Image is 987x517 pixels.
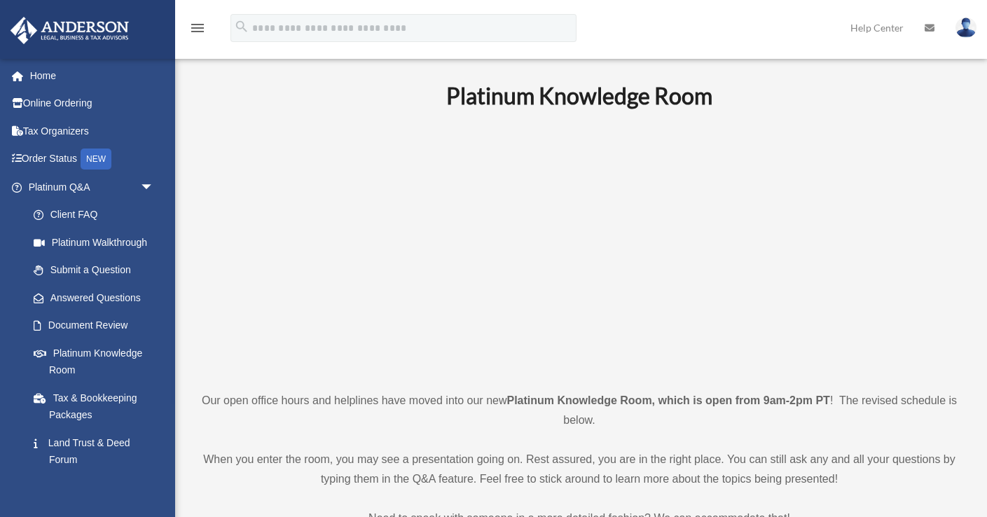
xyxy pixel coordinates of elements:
[140,173,168,202] span: arrow_drop_down
[20,312,175,340] a: Document Review
[234,19,249,34] i: search
[446,82,712,109] b: Platinum Knowledge Room
[20,339,168,384] a: Platinum Knowledge Room
[955,18,976,38] img: User Pic
[369,128,789,365] iframe: 231110_Toby_KnowledgeRoom
[20,228,175,256] a: Platinum Walkthrough
[10,62,175,90] a: Home
[6,17,133,44] img: Anderson Advisors Platinum Portal
[20,284,175,312] a: Answered Questions
[200,391,959,430] p: Our open office hours and helplines have moved into our new ! The revised schedule is below.
[20,201,175,229] a: Client FAQ
[10,117,175,145] a: Tax Organizers
[10,145,175,174] a: Order StatusNEW
[81,149,111,170] div: NEW
[20,384,175,429] a: Tax & Bookkeeping Packages
[507,394,830,406] strong: Platinum Knowledge Room, which is open from 9am-2pm PT
[200,450,959,489] p: When you enter the room, you may see a presentation going on. Rest assured, you are in the right ...
[20,256,175,284] a: Submit a Question
[20,429,175,474] a: Land Trust & Deed Forum
[189,25,206,36] a: menu
[10,90,175,118] a: Online Ordering
[10,173,175,201] a: Platinum Q&Aarrow_drop_down
[189,20,206,36] i: menu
